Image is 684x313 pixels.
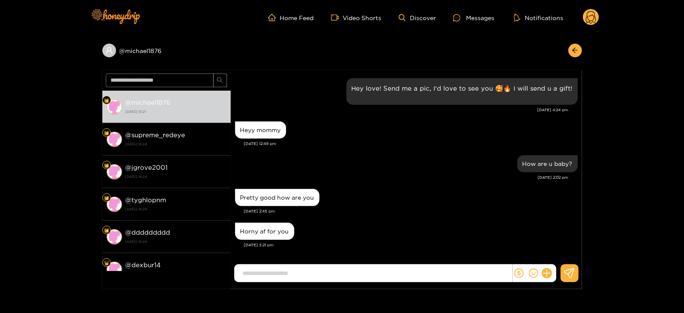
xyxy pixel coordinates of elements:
[125,108,227,115] strong: [DATE] 15:21
[235,223,294,240] div: Aug. 19, 3:21 pm
[268,14,280,21] span: home
[104,98,109,103] img: Fan Level
[235,174,569,180] div: [DATE] 2:02 pm
[125,99,171,106] strong: @ michael1876
[104,195,109,201] img: Fan Level
[104,228,109,233] img: Fan Level
[125,140,227,148] strong: [DATE] 16:24
[240,127,281,133] div: Heyy mommy
[568,44,582,57] button: arrow-left
[529,269,538,278] span: smile
[125,261,161,269] strong: @ dexbur14
[107,229,122,245] img: conversation
[244,208,578,214] div: [DATE] 2:45 pm
[235,107,569,113] div: [DATE] 4:24 pm
[453,13,494,23] div: Messages
[107,99,122,115] img: conversation
[511,13,566,22] button: Notifications
[514,269,524,278] span: dollar
[104,163,109,168] img: Fan Level
[107,164,122,180] img: conversation
[102,44,231,57] div: @michael1876
[235,189,320,206] div: Aug. 19, 2:45 pm
[217,77,223,84] span: search
[104,260,109,266] img: Fan Level
[125,173,227,180] strong: [DATE] 16:24
[399,14,436,21] a: Discover
[125,270,227,278] strong: [DATE] 16:24
[331,14,382,21] a: Video Shorts
[244,242,578,248] div: [DATE] 3:21 pm
[104,130,109,136] img: Fan Level
[107,262,122,277] img: conversation
[331,14,343,21] span: video-camera
[517,155,578,172] div: Aug. 19, 2:02 pm
[107,132,122,147] img: conversation
[235,121,286,139] div: Aug. 19, 12:49 pm
[346,78,578,105] div: Aug. 18, 4:24 pm
[240,228,289,235] div: Horny af for you
[268,14,314,21] a: Home Feed
[513,267,526,280] button: dollar
[125,131,185,139] strong: @ supreme_redeye
[244,141,578,147] div: [DATE] 12:49 pm
[572,47,578,54] span: arrow-left
[125,229,170,236] strong: @ ddddddddd
[125,238,227,245] strong: [DATE] 16:24
[125,205,227,213] strong: [DATE] 16:24
[105,47,113,54] span: user
[125,164,168,171] strong: @ jgrove2001
[125,196,167,204] strong: @ tyghlopnm
[213,74,227,87] button: search
[107,197,122,212] img: conversation
[352,83,573,93] p: Hey love! Send me a pic, I'd love to see you 🥰🔥 I will send u a gift!
[523,160,573,167] div: How are u baby?
[240,194,314,201] div: Pretty good how are you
